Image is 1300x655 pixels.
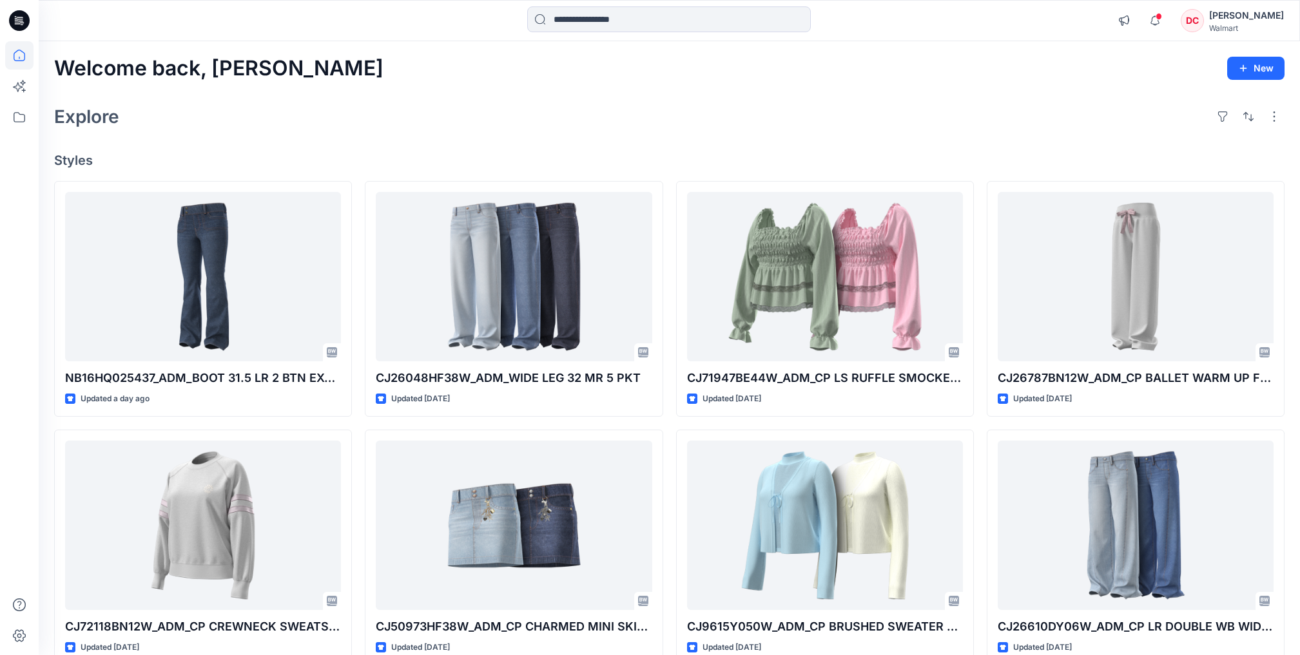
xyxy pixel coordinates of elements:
[687,192,963,361] a: CJ71947BE44W_ADM_CP LS RUFFLE SMOCKED BLOUSE
[391,641,450,654] p: Updated [DATE]
[998,441,1274,610] a: CJ26610DY06W_ADM_CP LR DOUBLE WB WIDE LEG
[65,441,341,610] a: CJ72118BN12W_ADM_CP CREWNECK SWEATSHIRT
[998,369,1274,387] p: CJ26787BN12W_ADM_CP BALLET WARM UP FLEECE WIDE LEG
[687,618,963,636] p: CJ9615Y050W_ADM_CP BRUSHED SWEATER 2FER
[376,192,652,361] a: CJ26048HF38W_ADM_WIDE LEG 32 MR 5 PKT
[376,441,652,610] a: CJ50973HF38W_ADM_CP CHARMED MINI SKIRT
[1209,23,1284,33] div: Walmart
[65,618,341,636] p: CJ72118BN12W_ADM_CP CREWNECK SWEATSHIRT
[376,618,652,636] p: CJ50973HF38W_ADM_CP CHARMED MINI SKIRT
[998,618,1274,636] p: CJ26610DY06W_ADM_CP LR DOUBLE WB WIDE LEG
[703,392,761,406] p: Updated [DATE]
[391,392,450,406] p: Updated [DATE]
[65,369,341,387] p: NB16HQ025437_ADM_BOOT 31.5 LR 2 BTN EXTEND TAB
[1209,8,1284,23] div: [PERSON_NAME]
[1181,9,1204,32] div: DC
[1227,57,1285,80] button: New
[1013,641,1072,654] p: Updated [DATE]
[687,369,963,387] p: CJ71947BE44W_ADM_CP LS RUFFLE SMOCKED BLOUSE
[703,641,761,654] p: Updated [DATE]
[376,369,652,387] p: CJ26048HF38W_ADM_WIDE LEG 32 MR 5 PKT
[54,153,1285,168] h4: Styles
[1013,392,1072,406] p: Updated [DATE]
[54,57,383,81] h2: Welcome back, [PERSON_NAME]
[687,441,963,610] a: CJ9615Y050W_ADM_CP BRUSHED SWEATER 2FER
[54,106,119,127] h2: Explore
[81,641,139,654] p: Updated [DATE]
[81,392,150,406] p: Updated a day ago
[998,192,1274,361] a: CJ26787BN12W_ADM_CP BALLET WARM UP FLEECE WIDE LEG
[65,192,341,361] a: NB16HQ025437_ADM_BOOT 31.5 LR 2 BTN EXTEND TAB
